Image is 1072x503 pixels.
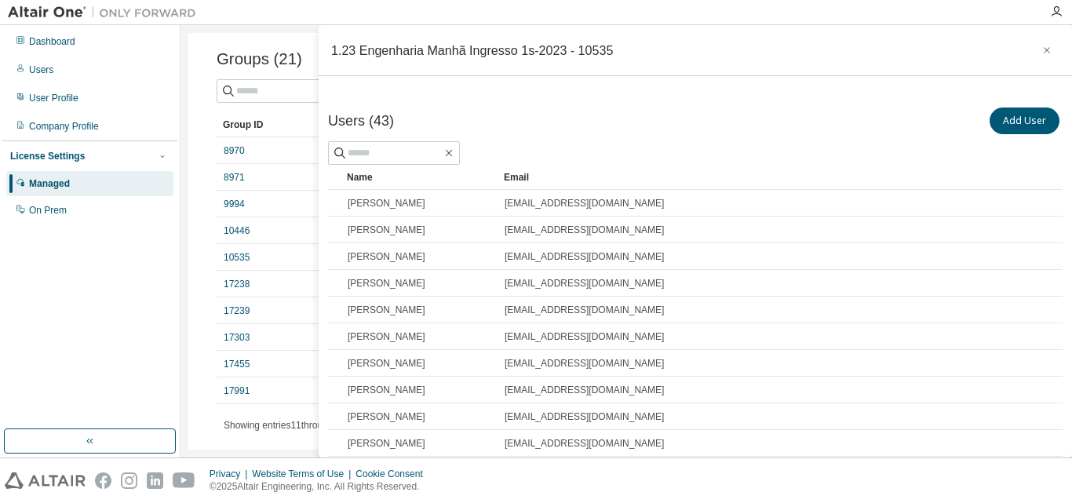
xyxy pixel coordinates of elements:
span: [EMAIL_ADDRESS][DOMAIN_NAME] [505,437,664,450]
a: 10446 [224,224,250,237]
img: linkedin.svg [147,472,163,489]
span: [PERSON_NAME] [348,410,425,423]
span: Showing entries 11 through 20 of 21 [224,420,362,431]
img: altair_logo.svg [5,472,86,489]
span: [EMAIL_ADDRESS][DOMAIN_NAME] [505,357,664,370]
span: [PERSON_NAME] [348,197,425,210]
div: Website Terms of Use [252,468,356,480]
div: On Prem [29,204,67,217]
img: youtube.svg [173,472,195,489]
div: Name [347,165,491,190]
span: [EMAIL_ADDRESS][DOMAIN_NAME] [505,197,664,210]
img: instagram.svg [121,472,137,489]
div: Privacy [210,468,252,480]
span: [EMAIL_ADDRESS][DOMAIN_NAME] [505,277,664,290]
span: [EMAIL_ADDRESS][DOMAIN_NAME] [505,330,664,343]
a: 17991 [224,385,250,397]
a: 9994 [224,198,245,210]
a: 8971 [224,171,245,184]
div: 1.23 Engenharia Manhã Ingresso 1s-2023 - 10535 [331,44,613,56]
div: Users [29,64,53,76]
div: Email [504,165,1015,190]
span: Users (43) [328,113,394,129]
img: Altair One [8,5,204,20]
a: 8970 [224,144,245,157]
a: 10535 [224,251,250,264]
span: [PERSON_NAME] [348,250,425,263]
span: [PERSON_NAME] [348,277,425,290]
span: [PERSON_NAME] [348,437,425,450]
span: [EMAIL_ADDRESS][DOMAIN_NAME] [505,250,664,263]
span: [PERSON_NAME] [348,357,425,370]
span: [EMAIL_ADDRESS][DOMAIN_NAME] [505,384,664,396]
div: Managed [29,177,70,190]
span: Groups (21) [217,50,302,68]
span: [PERSON_NAME] [348,224,425,236]
span: [PERSON_NAME] [348,384,425,396]
div: User Profile [29,92,78,104]
div: Dashboard [29,35,75,48]
button: Add User [990,108,1059,134]
a: 17238 [224,278,250,290]
span: [EMAIL_ADDRESS][DOMAIN_NAME] [505,224,664,236]
span: [EMAIL_ADDRESS][DOMAIN_NAME] [505,304,664,316]
div: License Settings [10,150,85,162]
span: [PERSON_NAME] [348,304,425,316]
span: [PERSON_NAME] [348,330,425,343]
span: [EMAIL_ADDRESS][DOMAIN_NAME] [505,410,664,423]
div: Company Profile [29,120,99,133]
a: 17303 [224,331,250,344]
img: facebook.svg [95,472,111,489]
a: 17455 [224,358,250,370]
div: Cookie Consent [356,468,432,480]
a: 17239 [224,304,250,317]
div: Group ID [223,112,367,137]
p: © 2025 Altair Engineering, Inc. All Rights Reserved. [210,480,432,494]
